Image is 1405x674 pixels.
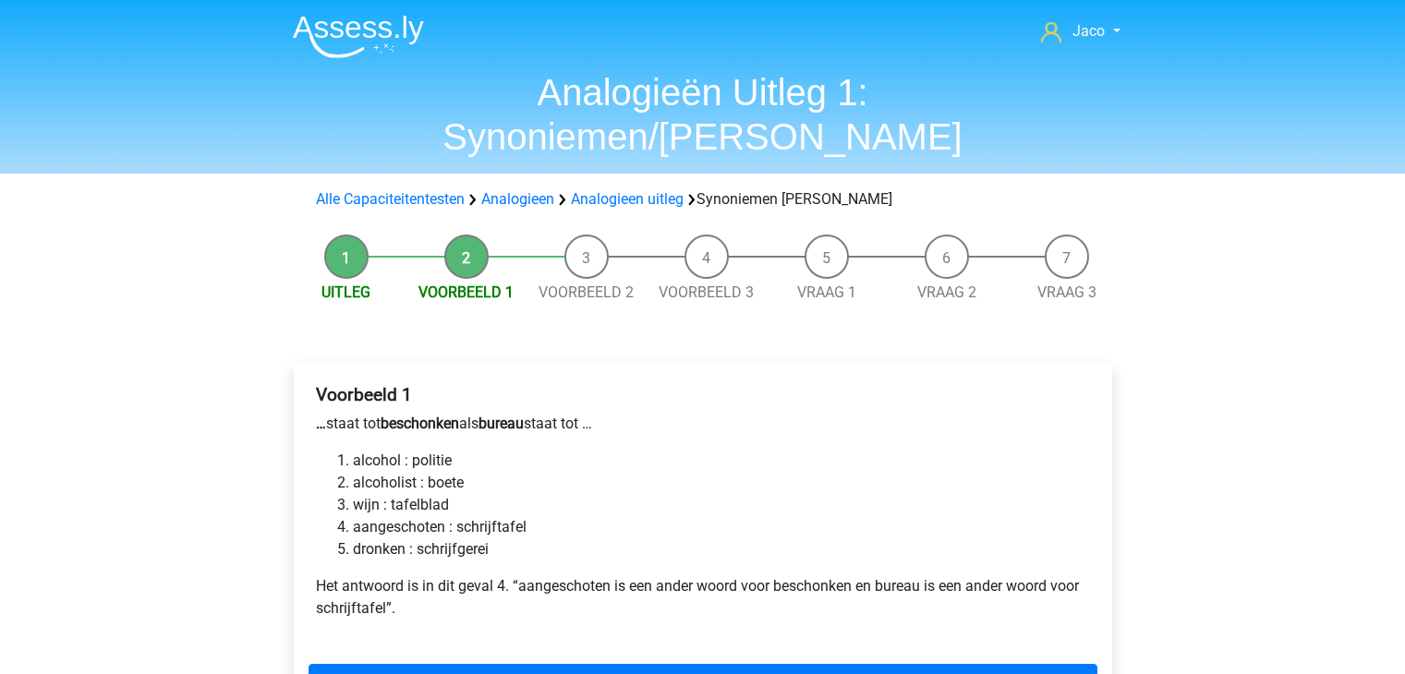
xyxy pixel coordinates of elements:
li: wijn : tafelblad [353,494,1090,516]
a: Analogieen [481,190,554,208]
h1: Analogieën Uitleg 1: Synoniemen/[PERSON_NAME] [278,70,1128,159]
a: Vraag 3 [1037,283,1096,301]
a: Voorbeeld 1 [418,283,514,301]
a: Jaco [1034,20,1127,42]
div: Synoniemen [PERSON_NAME] [309,188,1097,211]
li: dronken : schrijfgerei [353,538,1090,560]
b: beschonken [381,415,459,432]
b: … [316,415,326,432]
b: bureau [478,415,524,432]
span: Jaco [1072,22,1105,40]
a: Vraag 1 [797,283,856,301]
a: Alle Capaciteitentesten [316,190,465,208]
b: Voorbeeld 1 [316,384,412,405]
img: Assessly [293,15,424,58]
a: Analogieen uitleg [571,190,684,208]
a: Vraag 2 [917,283,976,301]
a: Uitleg [321,283,370,301]
a: Voorbeeld 2 [539,283,634,301]
p: staat tot als staat tot … [316,413,1090,435]
li: alcohol : politie [353,450,1090,472]
li: alcoholist : boete [353,472,1090,494]
p: Het antwoord is in dit geval 4. “aangeschoten is een ander woord voor beschonken en bureau is een... [316,575,1090,620]
a: Voorbeeld 3 [659,283,754,301]
li: aangeschoten : schrijftafel [353,516,1090,538]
